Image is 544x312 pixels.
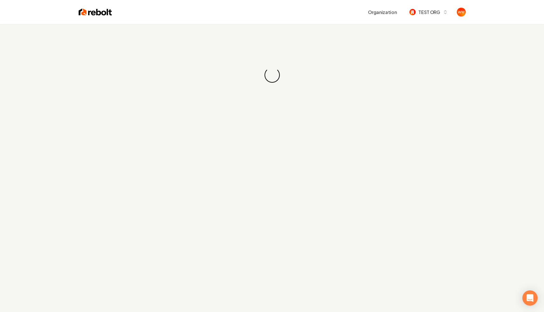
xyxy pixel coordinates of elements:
[457,8,466,17] img: Will Wallace
[457,8,466,17] button: Open user button
[265,67,280,83] div: Loading
[364,6,400,18] button: Organization
[418,9,440,16] span: TEST ORG
[79,8,112,17] img: Rebolt Logo
[522,290,538,306] div: Open Intercom Messenger
[409,9,416,15] img: TEST ORG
